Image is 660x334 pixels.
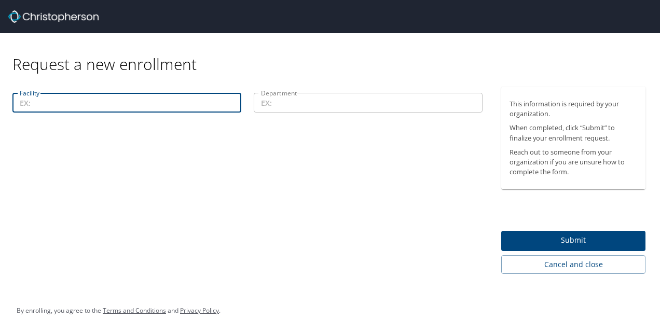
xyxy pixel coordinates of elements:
p: When completed, click “Submit” to finalize your enrollment request. [510,123,637,143]
div: By enrolling, you agree to the and . [17,298,221,324]
input: EX: [254,93,483,113]
div: Request a new enrollment [12,33,654,74]
button: Cancel and close [501,255,645,274]
span: Cancel and close [510,258,637,271]
p: This information is required by your organization. [510,99,637,119]
a: Terms and Conditions [103,306,166,315]
p: Reach out to someone from your organization if you are unsure how to complete the form. [510,147,637,177]
a: Privacy Policy [180,306,219,315]
button: Submit [501,231,645,251]
img: cbt logo [8,10,99,23]
span: Submit [510,234,637,247]
input: EX: [12,93,241,113]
